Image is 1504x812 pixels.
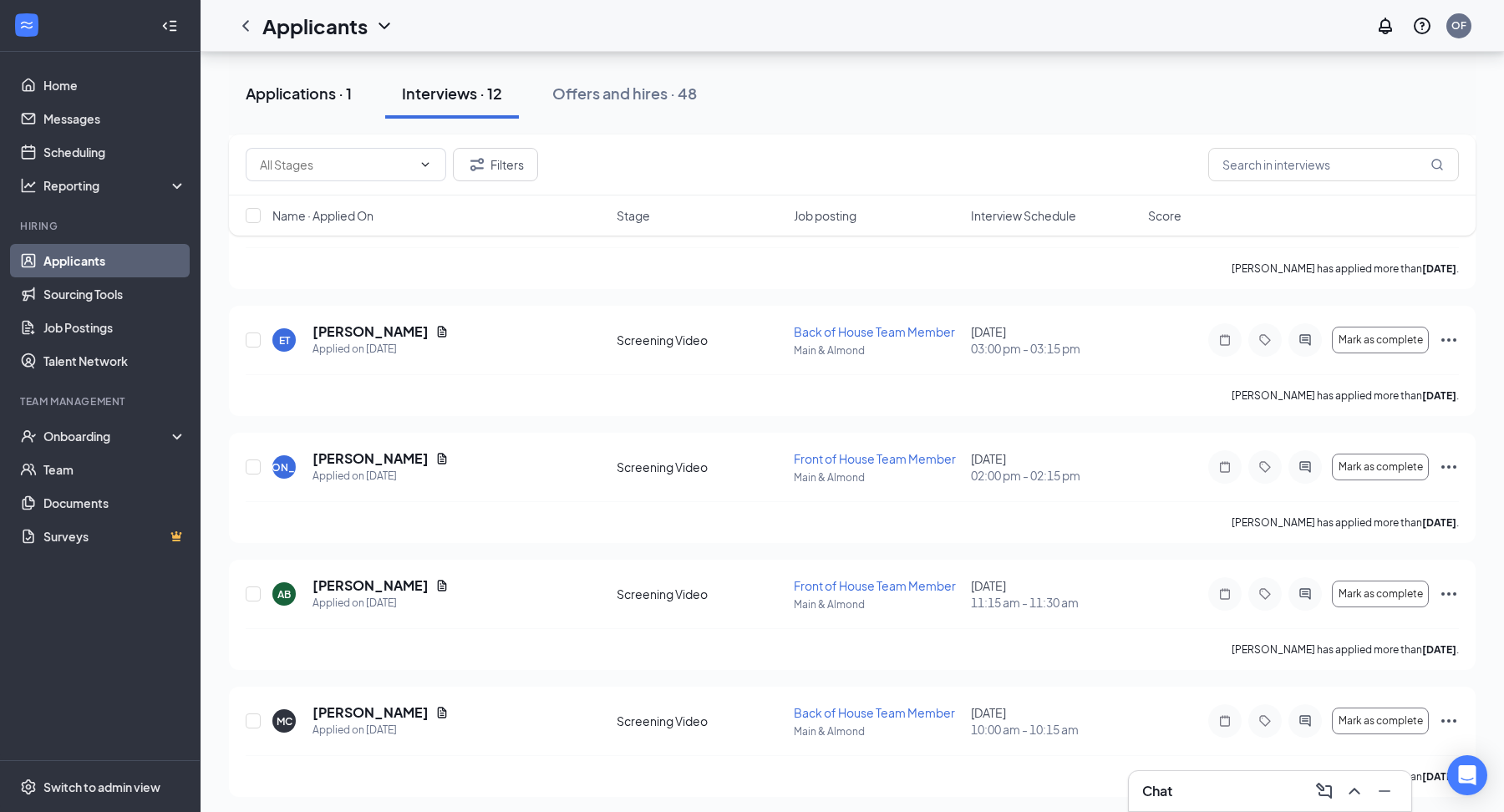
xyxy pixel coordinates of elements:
[43,779,160,795] div: Switch to admin view
[794,470,961,485] p: Main & Almond
[1341,778,1368,804] button: ChevronUp
[43,428,172,444] div: Onboarding
[1439,457,1459,477] svg: Ellipses
[971,594,1138,611] span: 11:15 am - 11:30 am
[794,324,955,339] span: Back of House Team Member
[1375,16,1395,36] svg: Notifications
[1451,18,1466,33] div: OF
[43,177,187,194] div: Reporting
[453,148,538,181] button: Filter Filters
[312,468,449,485] div: Applied on [DATE]
[1215,714,1235,728] svg: Note
[1332,327,1429,353] button: Mark as complete
[971,207,1076,224] span: Interview Schedule
[1422,770,1456,783] b: [DATE]
[1412,16,1432,36] svg: QuestionInfo
[312,576,429,595] h5: [PERSON_NAME]
[971,450,1138,484] div: [DATE]
[419,158,432,171] svg: ChevronDown
[1142,782,1172,800] h3: Chat
[1430,158,1444,171] svg: MagnifyingGlass
[1339,461,1423,473] span: Mark as complete
[1215,333,1235,347] svg: Note
[43,277,186,311] a: Sourcing Tools
[971,323,1138,357] div: [DATE]
[1439,584,1459,604] svg: Ellipses
[43,69,186,102] a: Home
[1332,708,1429,734] button: Mark as complete
[435,706,449,719] svg: Document
[1339,588,1423,600] span: Mark as complete
[794,207,856,224] span: Job posting
[312,703,429,722] h5: [PERSON_NAME]
[18,17,35,33] svg: WorkstreamLogo
[1255,460,1275,474] svg: Tag
[1422,262,1456,275] b: [DATE]
[374,16,394,36] svg: ChevronDown
[43,244,186,277] a: Applicants
[241,460,328,475] div: [PERSON_NAME]
[971,721,1138,738] span: 10:00 am - 10:15 am
[1422,389,1456,402] b: [DATE]
[1215,587,1235,601] svg: Note
[277,714,292,728] div: MC
[971,467,1138,484] span: 02:00 pm - 02:15 pm
[43,311,186,344] a: Job Postings
[971,340,1138,357] span: 03:00 pm - 03:15 pm
[1148,207,1181,224] span: Score
[43,453,186,486] a: Team
[312,341,449,358] div: Applied on [DATE]
[794,597,961,612] p: Main & Almond
[20,428,37,444] svg: UserCheck
[794,578,956,593] span: Front of House Team Member
[262,12,368,40] h1: Applicants
[1208,148,1459,181] input: Search in interviews
[971,704,1138,738] div: [DATE]
[617,332,784,348] div: Screening Video
[1232,388,1459,403] p: [PERSON_NAME] has applied more than .
[794,724,961,738] p: Main & Almond
[1295,587,1315,601] svg: ActiveChat
[1447,755,1487,795] div: Open Intercom Messenger
[1232,515,1459,530] p: [PERSON_NAME] has applied more than .
[1232,261,1459,276] p: [PERSON_NAME] has applied more than .
[617,459,784,475] div: Screening Video
[435,579,449,592] svg: Document
[1439,330,1459,350] svg: Ellipses
[246,83,352,104] div: Applications · 1
[1311,778,1338,804] button: ComposeMessage
[312,595,449,612] div: Applied on [DATE]
[1295,714,1315,728] svg: ActiveChat
[1215,460,1235,474] svg: Note
[43,486,186,520] a: Documents
[20,177,37,194] svg: Analysis
[312,722,449,738] div: Applied on [DATE]
[161,18,178,34] svg: Collapse
[435,452,449,465] svg: Document
[312,449,429,468] h5: [PERSON_NAME]
[43,520,186,553] a: SurveysCrown
[552,83,697,104] div: Offers and hires · 48
[1344,781,1364,801] svg: ChevronUp
[794,343,961,358] p: Main & Almond
[1295,333,1315,347] svg: ActiveChat
[617,207,650,224] span: Stage
[1314,781,1334,801] svg: ComposeMessage
[617,586,784,602] div: Screening Video
[435,325,449,338] svg: Document
[312,322,429,341] h5: [PERSON_NAME]
[1439,711,1459,731] svg: Ellipses
[277,587,291,601] div: AB
[1332,454,1429,480] button: Mark as complete
[1255,587,1275,601] svg: Tag
[971,577,1138,611] div: [DATE]
[20,779,37,795] svg: Settings
[43,135,186,169] a: Scheduling
[617,713,784,729] div: Screening Video
[1255,333,1275,347] svg: Tag
[794,451,956,466] span: Front of House Team Member
[236,16,256,36] svg: ChevronLeft
[1295,460,1315,474] svg: ActiveChat
[20,219,183,233] div: Hiring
